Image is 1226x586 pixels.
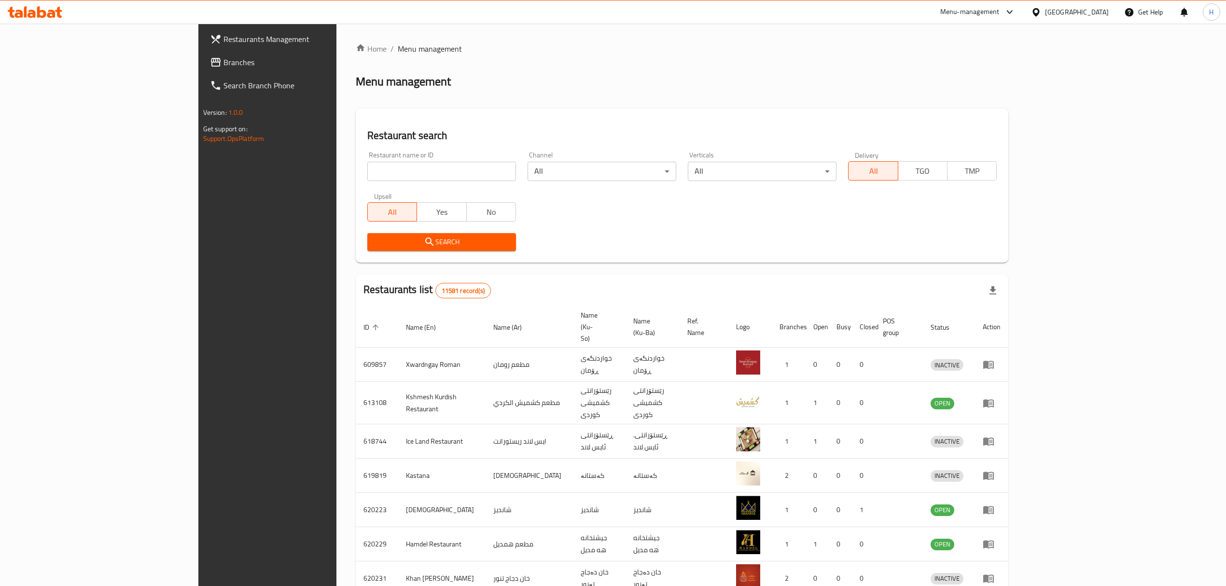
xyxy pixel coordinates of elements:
div: Menu [983,538,1001,550]
span: Search [375,236,508,248]
td: جيشتخانه هه مديل [626,527,680,561]
div: Menu [983,572,1001,584]
span: Restaurants Management [223,33,395,45]
span: Search Branch Phone [223,80,395,91]
td: Kastana [398,459,486,493]
span: Branches [223,56,395,68]
td: 0 [852,424,875,459]
span: All [852,164,894,178]
td: 1 [772,527,806,561]
h2: Menu management [356,74,451,89]
td: کەستانە [573,459,626,493]
td: 0 [829,424,852,459]
button: All [848,161,898,181]
div: Menu [983,397,1001,409]
th: Closed [852,307,875,348]
span: Name (Ar) [493,321,534,333]
nav: breadcrumb [356,43,1008,55]
td: 0 [852,348,875,382]
td: 1 [772,493,806,527]
img: Hamdel Restaurant [736,530,760,554]
td: 0 [806,348,829,382]
div: INACTIVE [931,470,963,482]
td: 1 [772,424,806,459]
a: Support.OpsPlatform [203,132,265,145]
span: POS group [883,315,911,338]
th: Busy [829,307,852,348]
td: [DEMOGRAPHIC_DATA] [486,459,573,493]
span: H [1209,7,1213,17]
td: شانديز [486,493,573,527]
div: All [688,162,836,181]
span: TMP [951,164,993,178]
span: INACTIVE [931,360,963,371]
td: 1 [772,382,806,424]
td: 1 [806,527,829,561]
button: Search [367,233,516,251]
div: Menu [983,504,1001,516]
td: 0 [806,493,829,527]
th: Action [975,307,1008,348]
td: Hamdel Restaurant [398,527,486,561]
td: ايس لاند ريستورانت [486,424,573,459]
td: Kshmesh Kurdish Restaurant [398,382,486,424]
th: Branches [772,307,806,348]
td: 0 [829,527,852,561]
span: Version: [203,106,227,119]
span: Name (Ku-So) [581,309,614,344]
td: 2 [772,459,806,493]
a: Search Branch Phone [202,74,403,97]
span: Get support on: [203,123,248,135]
span: All [372,205,413,219]
th: Logo [728,307,772,348]
label: Delivery [855,152,879,158]
td: [DEMOGRAPHIC_DATA] [398,493,486,527]
div: Menu [983,435,1001,447]
span: Status [931,321,962,333]
td: 1 [772,348,806,382]
td: 1 [852,493,875,527]
th: Open [806,307,829,348]
td: خواردنگەی ڕۆمان [573,348,626,382]
img: Kshmesh Kurdish Restaurant [736,389,760,413]
span: ID [363,321,382,333]
span: OPEN [931,539,954,550]
div: Menu [983,470,1001,481]
span: INACTIVE [931,436,963,447]
div: Menu [983,359,1001,370]
td: خواردنگەی ڕۆمان [626,348,680,382]
td: شانديز [626,493,680,527]
span: 1.0.0 [228,106,243,119]
td: رێستۆرانتی کشمیشى كوردى [573,382,626,424]
div: Export file [981,279,1004,302]
span: TGO [902,164,944,178]
div: INACTIVE [931,573,963,585]
span: Menu management [398,43,462,55]
input: Search for restaurant name or ID.. [367,162,516,181]
td: 0 [852,459,875,493]
span: INACTIVE [931,470,963,481]
td: 1 [806,382,829,424]
td: شانديز [573,493,626,527]
td: جيشتخانه هه مديل [573,527,626,561]
span: No [471,205,512,219]
td: مطعم همديل [486,527,573,561]
div: Menu-management [940,6,1000,18]
div: [GEOGRAPHIC_DATA] [1045,7,1109,17]
td: مطعم كشميش الكردي [486,382,573,424]
td: .ڕێستۆرانتی ئایس لاند [626,424,680,459]
span: Ref. Name [687,315,717,338]
td: 0 [852,382,875,424]
h2: Restaurant search [367,128,997,143]
td: مطعم رومان [486,348,573,382]
img: Xwardngay Roman [736,350,760,375]
div: Total records count [435,283,491,298]
button: No [466,202,516,222]
img: Ice Land Restaurant [736,427,760,451]
td: 0 [852,527,875,561]
td: Ice Land Restaurant [398,424,486,459]
div: All [528,162,676,181]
